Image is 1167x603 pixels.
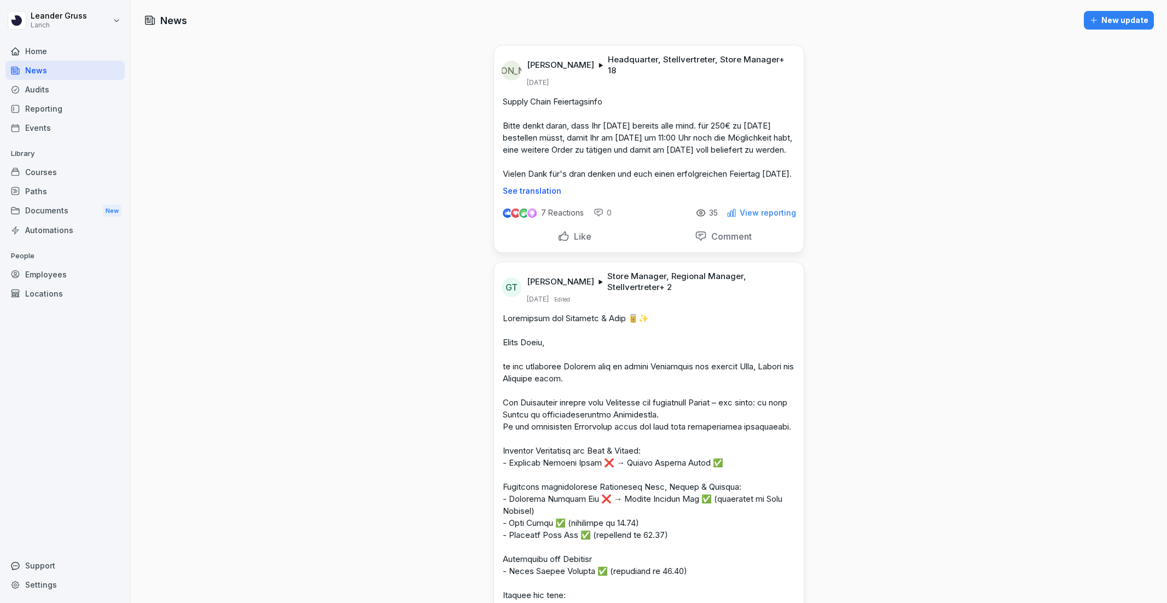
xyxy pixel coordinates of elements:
[503,208,512,217] img: like
[5,118,125,137] a: Events
[527,295,549,304] p: [DATE]
[707,231,752,242] p: Comment
[5,182,125,201] a: Paths
[5,201,125,221] a: DocumentsNew
[5,284,125,303] a: Locations
[160,13,187,28] h1: News
[5,221,125,240] a: Automations
[5,575,125,594] a: Settings
[103,205,121,217] div: New
[503,96,795,180] p: Supply Chain Feiertagsinfo Bitte denkt daran, dass Ihr [DATE] bereits alle mind. für 250€ zu [DAT...
[5,61,125,80] a: News
[709,208,718,217] p: 35
[740,208,796,217] p: View reporting
[5,201,125,221] div: Documents
[31,11,87,21] p: Leander Gruss
[1084,11,1154,30] button: New update
[5,42,125,61] a: Home
[527,276,594,287] p: [PERSON_NAME]
[607,271,791,293] p: Store Manager, Regional Manager, Stellvertreter + 2
[527,60,594,71] p: [PERSON_NAME]
[502,61,521,80] div: [PERSON_NAME]
[5,265,125,284] a: Employees
[527,78,549,87] p: [DATE]
[594,207,612,218] div: 0
[5,247,125,265] p: People
[608,54,791,76] p: Headquarter, Stellvertreter, Store Manager + 18
[570,231,591,242] p: Like
[5,145,125,163] p: Library
[1089,14,1148,26] div: New update
[503,187,795,195] p: See translation
[527,208,537,218] img: inspiring
[5,99,125,118] a: Reporting
[512,209,520,217] img: love
[31,21,87,29] p: Lanch
[541,208,584,217] p: 7 Reactions
[5,163,125,182] a: Courses
[554,295,570,304] p: Edited
[502,277,521,297] div: GT
[519,208,529,218] img: celebrate
[5,556,125,575] div: Support
[5,80,125,99] a: Audits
